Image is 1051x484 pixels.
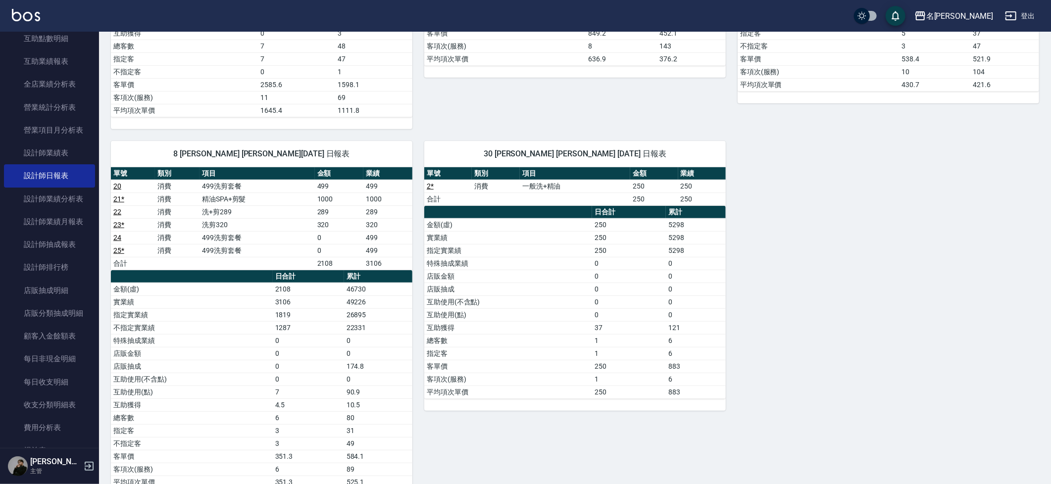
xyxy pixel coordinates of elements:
[666,231,726,244] td: 5298
[630,193,678,205] td: 250
[344,373,412,386] td: 0
[586,27,657,40] td: 849.2
[273,321,344,334] td: 1287
[424,167,472,180] th: 單號
[424,206,726,399] table: a dense table
[111,398,273,411] td: 互助獲得
[472,180,519,193] td: 消費
[155,218,199,231] td: 消費
[111,424,273,437] td: 指定客
[111,65,258,78] td: 不指定客
[111,360,273,373] td: 店販抽成
[4,416,95,439] a: 費用分析表
[200,180,315,193] td: 499洗剪套餐
[155,231,199,244] td: 消費
[738,27,900,40] td: 指定客
[111,373,273,386] td: 互助使用(不含點)
[273,398,344,411] td: 4.5
[258,78,335,91] td: 2585.6
[111,347,273,360] td: 店販金額
[315,231,364,244] td: 0
[666,244,726,257] td: 5298
[258,52,335,65] td: 7
[4,164,95,187] a: 設計師日報表
[363,180,412,193] td: 499
[344,308,412,321] td: 26895
[424,295,592,308] td: 互助使用(不含點)
[335,40,412,52] td: 48
[424,347,592,360] td: 指定客
[258,104,335,117] td: 1645.4
[900,52,971,65] td: 538.4
[4,279,95,302] a: 店販抽成明細
[666,295,726,308] td: 0
[344,295,412,308] td: 49226
[344,360,412,373] td: 174.8
[344,283,412,295] td: 46730
[200,193,315,205] td: 精油SPA+剪髮
[111,78,258,91] td: 客單價
[900,65,971,78] td: 10
[335,27,412,40] td: 3
[111,104,258,117] td: 平均項次單價
[424,386,592,398] td: 平均項次單價
[4,325,95,347] a: 顧客入金餘額表
[315,257,364,270] td: 2108
[273,270,344,283] th: 日合計
[200,244,315,257] td: 499洗剪套餐
[678,193,726,205] td: 250
[424,244,592,257] td: 指定實業績
[363,244,412,257] td: 499
[630,180,678,193] td: 250
[363,205,412,218] td: 289
[971,52,1039,65] td: 521.9
[424,257,592,270] td: 特殊抽成業績
[592,270,666,283] td: 0
[738,78,900,91] td: 平均項次單價
[123,149,400,159] span: 8 [PERSON_NAME] [PERSON_NAME][DATE] 日報表
[4,119,95,142] a: 營業項目月分析表
[344,334,412,347] td: 0
[363,231,412,244] td: 499
[520,167,630,180] th: 項目
[113,182,121,190] a: 20
[424,231,592,244] td: 實業績
[30,467,81,476] p: 主管
[586,52,657,65] td: 636.9
[666,347,726,360] td: 6
[4,27,95,50] a: 互助點數明細
[900,78,971,91] td: 430.7
[258,27,335,40] td: 0
[344,321,412,334] td: 22331
[666,373,726,386] td: 6
[592,321,666,334] td: 37
[155,205,199,218] td: 消費
[4,302,95,325] a: 店販分類抽成明細
[273,450,344,463] td: 351.3
[111,450,273,463] td: 客單價
[111,463,273,476] td: 客項次(服務)
[910,6,997,26] button: 名[PERSON_NAME]
[273,463,344,476] td: 6
[8,456,28,476] img: Person
[111,91,258,104] td: 客項次(服務)
[900,27,971,40] td: 5
[592,206,666,219] th: 日合計
[335,65,412,78] td: 1
[738,65,900,78] td: 客項次(服務)
[4,371,95,393] a: 每日收支明細
[971,27,1039,40] td: 37
[971,65,1039,78] td: 104
[666,334,726,347] td: 6
[273,334,344,347] td: 0
[363,218,412,231] td: 320
[273,295,344,308] td: 3106
[738,52,900,65] td: 客單價
[4,256,95,279] a: 設計師排行榜
[273,347,344,360] td: 0
[666,308,726,321] td: 0
[111,27,258,40] td: 互助獲得
[666,360,726,373] td: 883
[424,270,592,283] td: 店販金額
[424,40,586,52] td: 客項次(服務)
